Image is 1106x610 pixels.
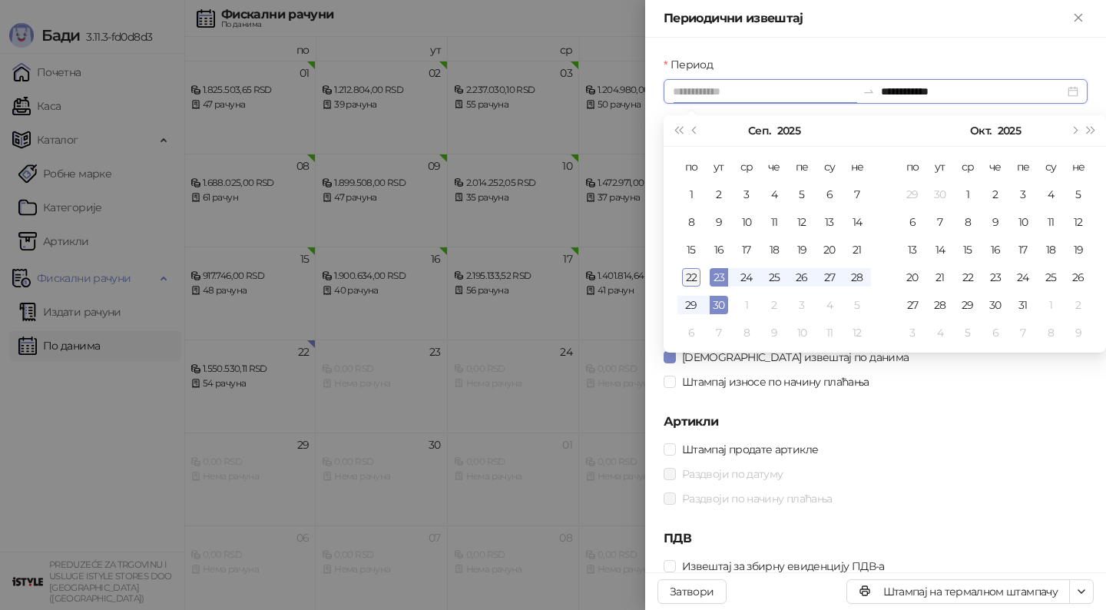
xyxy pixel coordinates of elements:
div: 17 [737,240,756,259]
div: 4 [765,185,783,204]
div: 11 [1041,213,1060,231]
button: Close [1069,9,1088,28]
th: пе [1009,153,1037,181]
td: 2025-10-10 [788,319,816,346]
div: 7 [1014,323,1032,342]
div: 11 [820,323,839,342]
div: 7 [710,323,728,342]
div: 19 [1069,240,1088,259]
div: 16 [710,240,728,259]
td: 2025-10-13 [899,236,926,264]
div: 9 [986,213,1005,231]
div: 25 [1041,268,1060,287]
td: 2025-11-01 [1037,291,1065,319]
div: 30 [986,296,1005,314]
div: 3 [793,296,811,314]
div: 24 [737,268,756,287]
td: 2025-09-12 [788,208,816,236]
th: ут [926,153,954,181]
div: Периодични извештај [664,9,1069,28]
div: 28 [848,268,866,287]
td: 2025-10-19 [1065,236,1092,264]
span: Штампај продате артикле [676,441,824,458]
div: 27 [903,296,922,314]
td: 2025-10-24 [1009,264,1037,291]
td: 2025-10-20 [899,264,926,291]
div: 30 [710,296,728,314]
h5: ПДВ [664,529,1088,548]
th: по [677,153,705,181]
td: 2025-10-07 [705,319,733,346]
div: 6 [903,213,922,231]
div: 14 [931,240,949,259]
div: 27 [820,268,839,287]
button: Следећи месец (PageDown) [1065,115,1082,146]
div: 12 [793,213,811,231]
th: су [816,153,843,181]
td: 2025-11-05 [954,319,982,346]
th: ут [705,153,733,181]
div: 5 [793,185,811,204]
td: 2025-10-11 [816,319,843,346]
div: 21 [848,240,866,259]
h5: Артикли [664,413,1088,431]
td: 2025-09-23 [705,264,733,291]
div: 12 [848,323,866,342]
th: су [1037,153,1065,181]
td: 2025-10-12 [1065,208,1092,236]
td: 2025-09-29 [899,181,926,208]
div: 5 [959,323,977,342]
td: 2025-09-02 [705,181,733,208]
label: Период [664,56,722,73]
th: че [760,153,788,181]
div: 1 [737,296,756,314]
button: Претходни месец (PageUp) [687,115,704,146]
div: 3 [903,323,922,342]
td: 2025-09-15 [677,236,705,264]
td: 2025-10-09 [982,208,1009,236]
td: 2025-10-26 [1065,264,1092,291]
div: 9 [765,323,783,342]
td: 2025-10-28 [926,291,954,319]
div: 5 [1069,185,1088,204]
td: 2025-10-16 [982,236,1009,264]
td: 2025-10-31 [1009,291,1037,319]
td: 2025-09-01 [677,181,705,208]
td: 2025-11-03 [899,319,926,346]
span: Извештај за збирну евиденцију ПДВ-а [676,558,891,575]
button: Штампај на термалном штампачу [846,579,1070,604]
div: 7 [848,185,866,204]
div: 9 [710,213,728,231]
div: 29 [959,296,977,314]
div: 7 [931,213,949,231]
td: 2025-09-18 [760,236,788,264]
div: 11 [765,213,783,231]
div: 26 [793,268,811,287]
td: 2025-10-15 [954,236,982,264]
div: 24 [1014,268,1032,287]
div: 30 [931,185,949,204]
div: 1 [959,185,977,204]
td: 2025-10-04 [816,291,843,319]
div: 31 [1014,296,1032,314]
td: 2025-10-02 [982,181,1009,208]
td: 2025-10-07 [926,208,954,236]
td: 2025-09-25 [760,264,788,291]
div: 6 [682,323,700,342]
td: 2025-09-11 [760,208,788,236]
td: 2025-09-19 [788,236,816,264]
div: 12 [1069,213,1088,231]
td: 2025-10-18 [1037,236,1065,264]
div: 3 [737,185,756,204]
td: 2025-10-11 [1037,208,1065,236]
th: че [982,153,1009,181]
td: 2025-10-03 [1009,181,1037,208]
td: 2025-10-01 [954,181,982,208]
div: 28 [931,296,949,314]
td: 2025-09-28 [843,264,871,291]
td: 2025-09-03 [733,181,760,208]
div: 19 [793,240,811,259]
td: 2025-10-03 [788,291,816,319]
span: to [863,85,875,98]
td: 2025-10-10 [1009,208,1037,236]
